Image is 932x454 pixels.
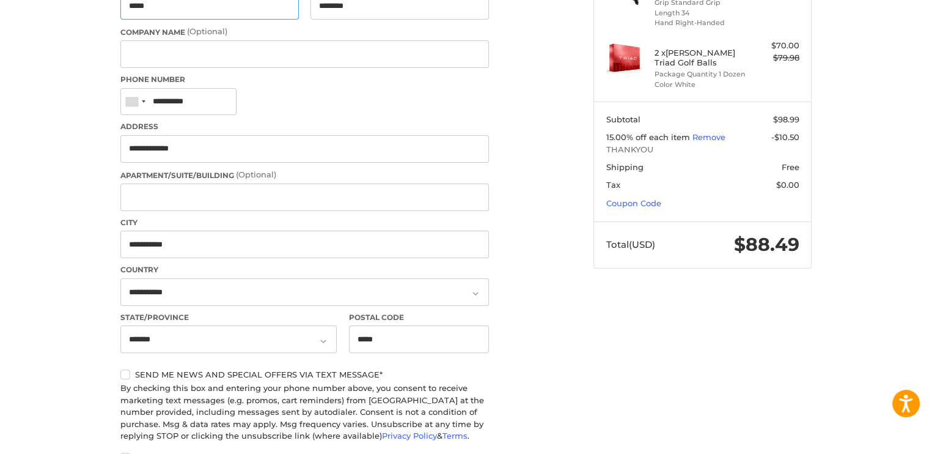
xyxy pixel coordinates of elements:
label: Send me news and special offers via text message* [120,370,489,379]
label: Country [120,264,489,275]
span: THANKYOU [606,144,799,156]
label: Phone Number [120,74,489,85]
label: Address [120,121,489,132]
label: City [120,217,489,228]
small: (Optional) [236,169,276,179]
li: Color White [655,80,748,90]
span: Total (USD) [606,239,655,250]
small: (Optional) [187,26,227,36]
a: Terms [442,431,468,441]
span: Subtotal [606,114,640,124]
span: $88.49 [734,233,799,256]
h4: 2 x [PERSON_NAME] Triad Golf Balls [655,48,748,68]
a: Remove [692,132,725,142]
span: Free [782,162,799,172]
a: Coupon Code [606,198,661,208]
li: Length 34 [655,8,748,18]
div: By checking this box and entering your phone number above, you consent to receive marketing text ... [120,382,489,442]
span: $98.99 [773,114,799,124]
div: $79.98 [751,52,799,64]
span: $0.00 [776,180,799,190]
label: Company Name [120,26,489,38]
li: Hand Right-Handed [655,18,748,28]
a: Privacy Policy [382,431,437,441]
li: Package Quantity 1 Dozen [655,69,748,80]
label: Apartment/Suite/Building [120,169,489,181]
span: Tax [606,180,620,190]
iframe: Google Customer Reviews [831,421,932,454]
span: 15.00% off each item [606,132,692,142]
label: Postal Code [349,312,490,323]
label: State/Province [120,312,337,323]
div: $70.00 [751,40,799,52]
span: -$10.50 [771,132,799,142]
span: Shipping [606,162,644,172]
